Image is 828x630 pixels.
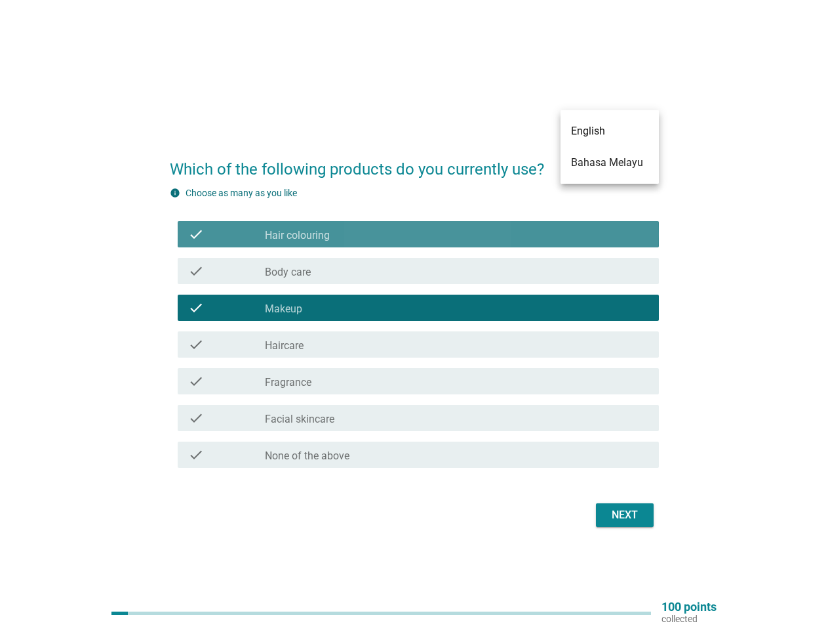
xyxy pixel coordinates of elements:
[265,303,302,316] label: Makeup
[188,300,204,316] i: check
[265,266,311,279] label: Body care
[265,229,330,242] label: Hair colouring
[188,263,204,279] i: check
[188,337,204,352] i: check
[170,144,659,181] h2: Which of the following products do you currently use?
[606,507,643,523] div: Next
[265,413,334,426] label: Facial skincare
[265,339,304,352] label: Haircare
[170,188,180,198] i: info
[186,188,297,198] label: Choose as many as you like
[188,373,204,389] i: check
[188,226,204,242] i: check
[596,503,654,527] button: Next
[661,613,717,625] p: collected
[661,601,717,613] p: 100 points
[561,115,595,127] div: English
[265,376,311,389] label: Fragrance
[265,450,349,463] label: None of the above
[188,410,204,426] i: check
[643,113,659,129] i: arrow_drop_down
[188,447,204,463] i: check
